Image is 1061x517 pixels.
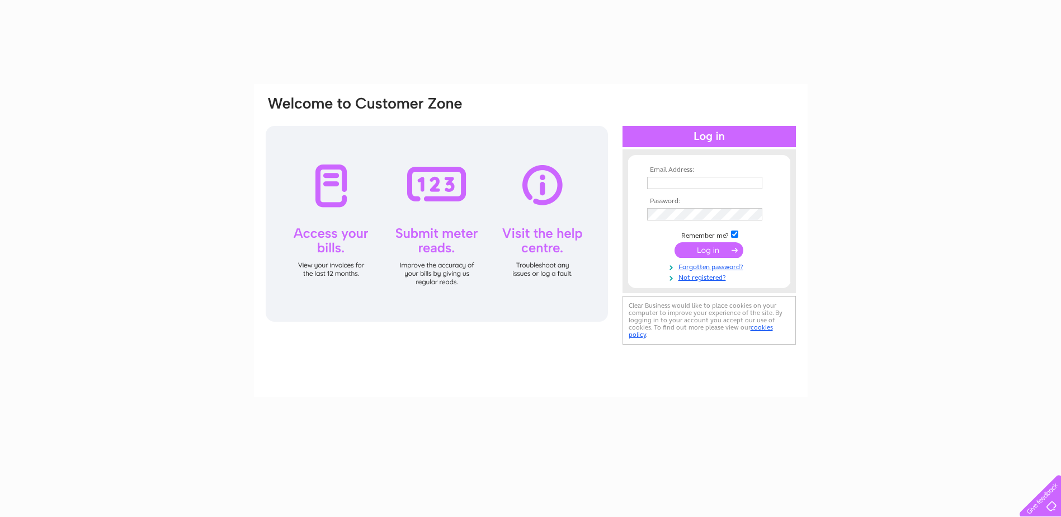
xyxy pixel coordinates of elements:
[644,166,774,174] th: Email Address:
[644,198,774,205] th: Password:
[647,271,774,282] a: Not registered?
[629,323,773,339] a: cookies policy
[644,229,774,240] td: Remember me?
[675,242,743,258] input: Submit
[647,261,774,271] a: Forgotten password?
[623,296,796,345] div: Clear Business would like to place cookies on your computer to improve your experience of the sit...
